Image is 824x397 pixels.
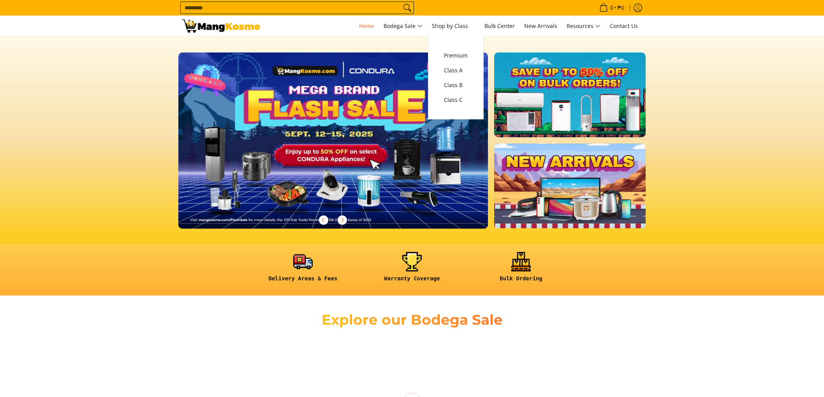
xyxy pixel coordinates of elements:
span: Bulk Center [484,22,515,30]
span: Home [359,22,374,30]
span: Resources [567,21,600,31]
a: Class B [440,78,472,93]
img: Desktop homepage 29339654 2507 42fb b9ff a0650d39e9ed [178,52,488,229]
span: Shop by Class [432,21,475,31]
span: Class B [444,80,468,90]
a: Premium [440,48,472,63]
a: Class A [440,63,472,78]
img: Mang Kosme: Your Home Appliances Warehouse Sale Partner! [182,19,260,33]
span: 0 [609,5,614,10]
span: ₱0 [616,5,625,10]
button: Previous [315,212,332,229]
span: Class A [444,66,468,75]
span: New Arrivals [524,22,557,30]
span: Bodega Sale [384,21,423,31]
button: Next [334,212,351,229]
a: New Arrivals [520,16,561,37]
button: Search [401,2,414,14]
a: <h6><strong>Warranty Coverage</strong></h6> [361,252,463,288]
a: Bodega Sale [380,16,426,37]
span: Class C [444,95,468,105]
span: Contact Us [610,22,638,30]
a: Shop by Class [428,16,479,37]
a: Resources [563,16,604,37]
a: Contact Us [606,16,642,37]
a: <h6><strong>Bulk Ordering</strong></h6> [470,252,572,288]
a: Class C [440,93,472,107]
span: Premium [444,51,468,61]
a: Home [355,16,378,37]
span: • [597,3,627,12]
h2: Explore our Bodega Sale [299,311,525,329]
nav: Main Menu [268,16,642,37]
a: <h6><strong>Delivery Areas & Fees</strong></h6> [252,252,354,288]
a: Bulk Center [481,16,519,37]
